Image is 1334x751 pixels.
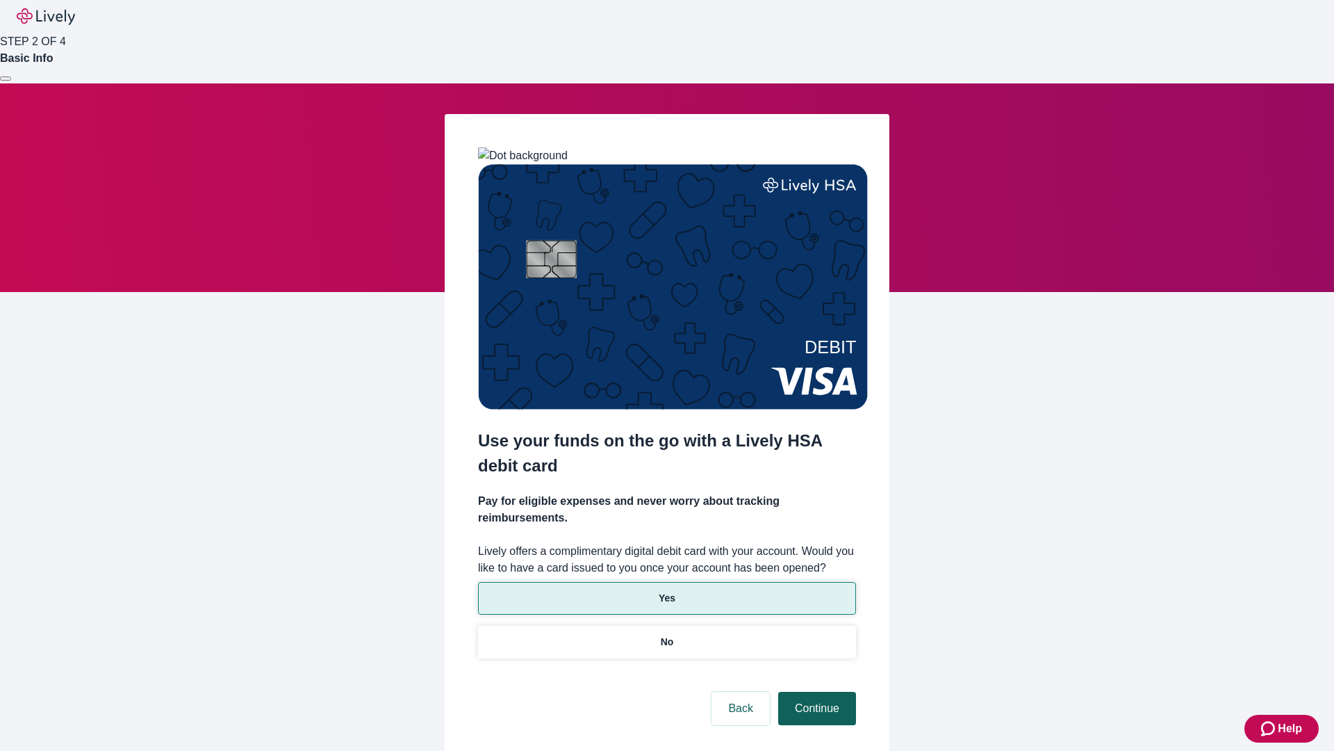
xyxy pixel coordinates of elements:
[478,164,868,410] img: Debit card
[478,493,856,526] h4: Pay for eligible expenses and never worry about tracking reimbursements.
[478,626,856,659] button: No
[478,582,856,615] button: Yes
[478,428,856,478] h2: Use your funds on the go with a Lively HSA debit card
[659,591,675,606] p: Yes
[1244,715,1319,743] button: Zendesk support iconHelp
[1261,720,1278,737] svg: Zendesk support icon
[478,543,856,576] label: Lively offers a complimentary digital debit card with your account. Would you like to have a card...
[778,692,856,725] button: Continue
[661,635,674,649] p: No
[17,8,75,25] img: Lively
[711,692,770,725] button: Back
[478,147,568,164] img: Dot background
[1278,720,1302,737] span: Help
